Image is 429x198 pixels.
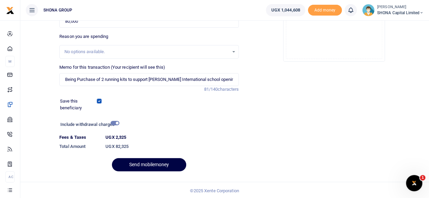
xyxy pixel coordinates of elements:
span: SHONA GROUP [41,7,75,13]
h6: Include withdrawal charges [60,122,116,127]
h6: Total Amount [59,144,100,149]
span: Add money [308,5,342,16]
a: Add money [308,7,342,12]
label: UGX 2,325 [105,134,126,141]
input: Enter extra information [59,73,239,86]
li: Ac [5,171,15,182]
label: Save this beneficiary [60,98,98,111]
img: profile-user [362,4,374,16]
label: Reason you are spending [59,33,108,40]
input: UGX [59,15,239,28]
span: SHONA Capital Limited [377,10,424,16]
h6: UGX 82,325 [105,144,239,149]
span: 1 [420,175,425,180]
small: [PERSON_NAME] [377,4,424,10]
span: 81/140 [204,87,218,92]
a: logo-small logo-large logo-large [6,7,14,13]
li: M [5,56,15,67]
li: Wallet ballance [263,4,308,16]
img: logo-small [6,6,14,15]
label: Memo for this transaction (Your recipient will see this) [59,64,165,71]
span: UGX 1,044,608 [271,7,300,14]
li: Toup your wallet [308,5,342,16]
span: characters [218,87,239,92]
button: Send mobilemoney [112,158,186,171]
div: No options available. [64,48,229,55]
dt: Fees & Taxes [57,134,103,141]
a: profile-user [PERSON_NAME] SHONA Capital Limited [362,4,424,16]
a: UGX 1,044,608 [266,4,305,16]
iframe: Intercom live chat [406,175,422,191]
